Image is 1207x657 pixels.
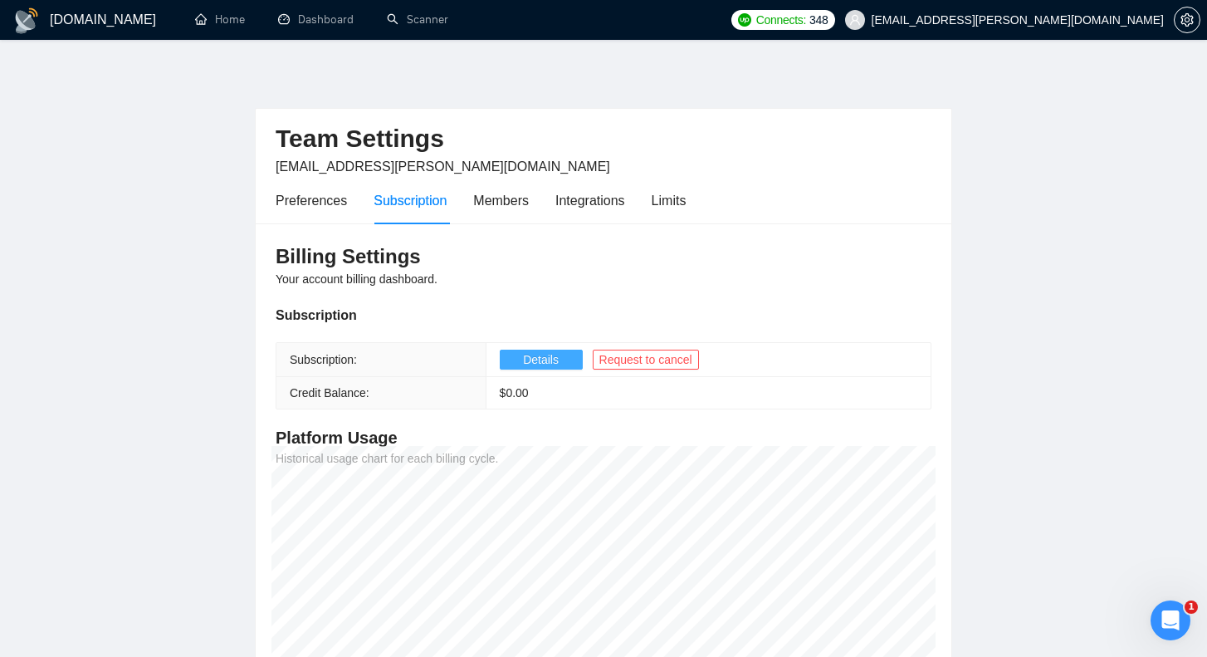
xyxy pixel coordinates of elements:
[1185,601,1198,614] span: 1
[276,426,931,449] h4: Platform Usage
[374,190,447,211] div: Subscription
[387,12,448,27] a: searchScanner
[599,351,692,369] span: Request to cancel
[1175,13,1200,27] span: setting
[276,159,610,174] span: [EMAIL_ADDRESS][PERSON_NAME][DOMAIN_NAME]
[276,272,437,286] span: Your account billing dashboard.
[276,122,931,156] h2: Team Settings
[276,305,931,326] div: Subscription
[500,386,529,400] span: $ 0.00
[652,190,687,211] div: Limits
[809,11,828,29] span: 348
[278,12,354,27] a: dashboardDashboard
[523,351,559,369] span: Details
[555,190,625,211] div: Integrations
[593,350,699,370] button: Request to cancel
[1151,601,1190,640] iframe: Intercom live chat
[500,350,583,370] button: Details
[1174,13,1200,27] a: setting
[1174,7,1200,33] button: setting
[290,386,369,400] span: Credit Balance:
[290,353,357,366] span: Subscription:
[738,13,751,27] img: upwork-logo.png
[473,190,529,211] div: Members
[756,11,806,29] span: Connects:
[195,12,245,27] a: homeHome
[276,243,931,270] h3: Billing Settings
[13,7,40,34] img: logo
[276,190,347,211] div: Preferences
[849,14,861,26] span: user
